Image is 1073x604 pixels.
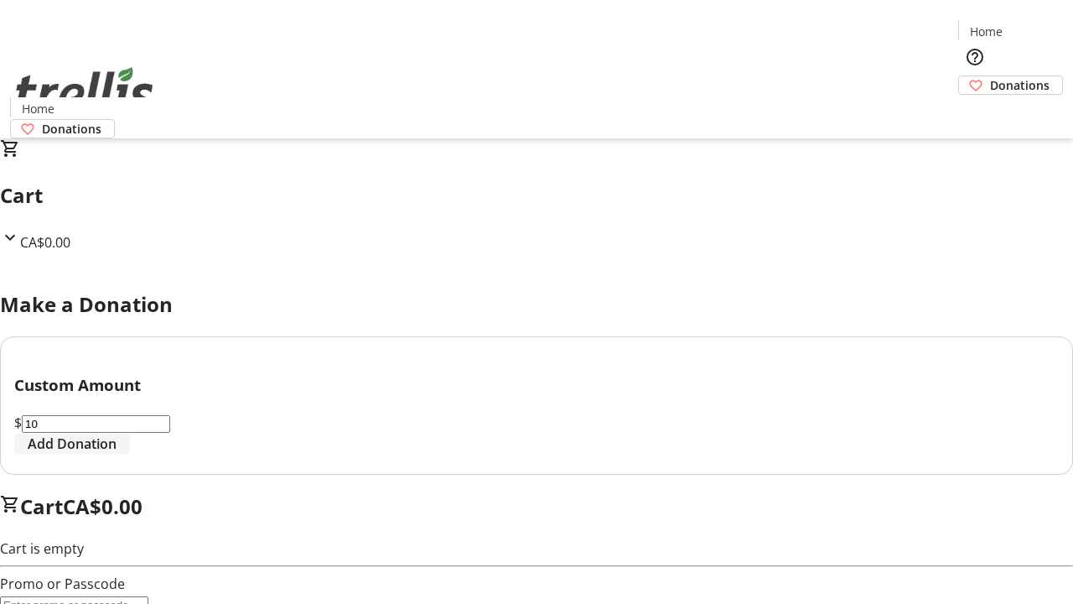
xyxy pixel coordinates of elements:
[958,95,992,128] button: Cart
[10,49,159,133] img: Orient E2E Organization 0iFQ4CTjzl's Logo
[970,23,1003,40] span: Home
[20,233,70,252] span: CA$0.00
[11,100,65,117] a: Home
[22,100,54,117] span: Home
[63,492,143,520] span: CA$0.00
[22,415,170,433] input: Donation Amount
[28,434,117,454] span: Add Donation
[42,120,101,138] span: Donations
[14,373,1059,397] h3: Custom Amount
[959,23,1013,40] a: Home
[10,119,115,138] a: Donations
[990,76,1050,94] span: Donations
[14,414,22,432] span: $
[958,75,1063,95] a: Donations
[14,434,130,454] button: Add Donation
[958,40,992,74] button: Help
